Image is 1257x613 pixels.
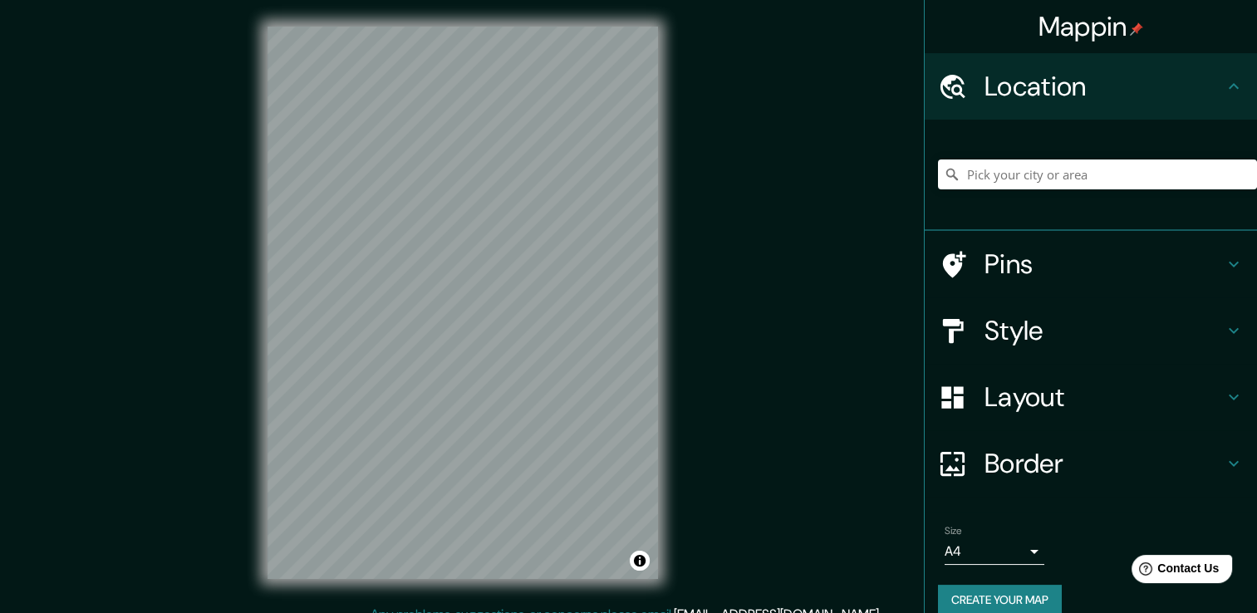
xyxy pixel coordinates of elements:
[925,53,1257,120] div: Location
[1038,10,1144,43] h4: Mappin
[984,70,1224,103] h4: Location
[984,248,1224,281] h4: Pins
[925,430,1257,497] div: Border
[945,538,1044,565] div: A4
[945,524,962,538] label: Size
[984,447,1224,480] h4: Border
[984,380,1224,414] h4: Layout
[984,314,1224,347] h4: Style
[1130,22,1143,36] img: pin-icon.png
[925,231,1257,297] div: Pins
[938,159,1257,189] input: Pick your city or area
[630,551,650,571] button: Toggle attribution
[925,297,1257,364] div: Style
[268,27,658,579] canvas: Map
[1109,548,1239,595] iframe: Help widget launcher
[925,364,1257,430] div: Layout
